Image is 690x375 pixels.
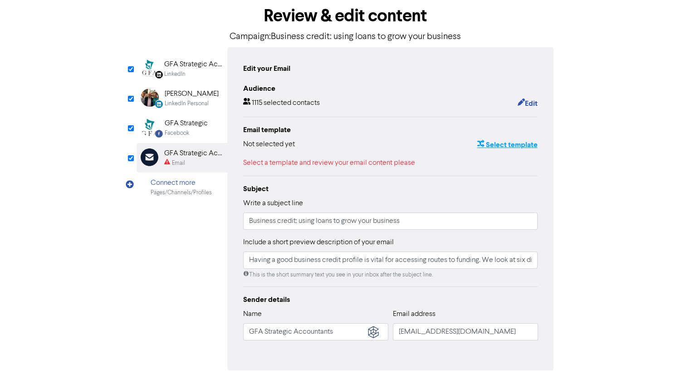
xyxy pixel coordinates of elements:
img: LinkedinPersonal [141,89,159,107]
div: Sender details [243,294,538,305]
div: Facebook [165,129,189,138]
div: Select a template and review your email content please [243,158,538,168]
img: Facebook [141,118,159,136]
label: Include a short preview description of your email [243,237,394,248]
p: Campaign: Business credit: using loans to grow your business [137,30,554,44]
div: Edit your Email [243,63,290,74]
div: Linkedin GFA Strategic AccountantsLinkedIn [137,54,227,84]
div: GFA Strategic Accountants [164,59,222,70]
iframe: Chat Widget [645,331,690,375]
div: LinkedIn [164,70,186,79]
div: Email template [243,124,538,135]
div: Facebook GFA StrategicFacebook [137,113,227,143]
div: LinkedinPersonal [PERSON_NAME]LinkedIn Personal [137,84,227,113]
div: Connect morePages/Channels/Profiles [137,173,227,202]
div: Subject [243,183,538,194]
div: GFA Strategic [165,118,208,129]
div: LinkedIn Personal [165,99,209,108]
h1: Review & edit content [137,5,554,26]
div: This is the short summary text you see in your inbox after the subject line. [243,271,538,279]
div: Audience [243,83,538,94]
div: Email [172,159,185,168]
label: Write a subject line [243,198,303,209]
div: [PERSON_NAME] [165,89,219,99]
div: 1115 selected contacts [243,98,320,109]
button: Select template [476,139,538,151]
img: Linkedin [141,59,158,77]
div: Connect more [151,178,212,188]
label: Name [243,309,262,320]
label: Email address [393,309,436,320]
div: GFA Strategic Accountants [164,148,222,159]
div: GFA Strategic AccountantsEmail [137,143,227,173]
div: Pages/Channels/Profiles [151,188,212,197]
div: Not selected yet [243,139,295,151]
button: Edit [517,98,538,109]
